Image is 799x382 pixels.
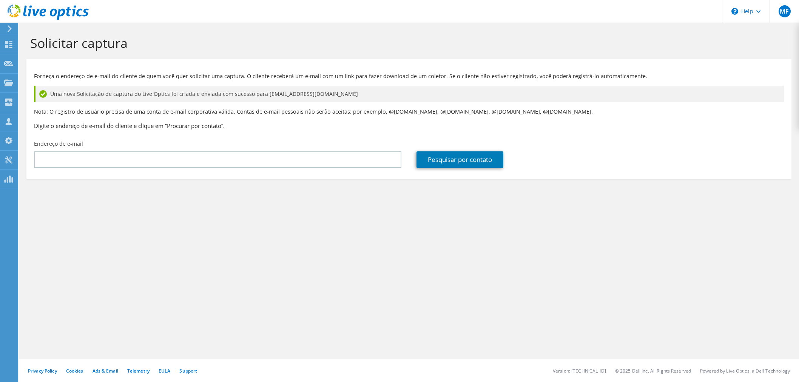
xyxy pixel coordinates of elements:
[700,368,790,374] li: Powered by Live Optics, a Dell Technology
[93,368,118,374] a: Ads & Email
[779,5,791,17] span: MF
[731,8,738,15] svg: \n
[30,35,784,51] h1: Solicitar captura
[66,368,83,374] a: Cookies
[127,368,150,374] a: Telemetry
[553,368,606,374] li: Version: [TECHNICAL_ID]
[34,72,784,80] p: Forneça o endereço de e-mail do cliente de quem você quer solicitar uma captura. O cliente recebe...
[615,368,691,374] li: © 2025 Dell Inc. All Rights Reserved
[416,151,503,168] a: Pesquisar por contato
[50,90,358,98] span: Uma nova Solicitação de captura do Live Optics foi criada e enviada com sucesso para [EMAIL_ADDRE...
[34,108,784,116] p: Nota: O registro de usuário precisa de uma conta de e-mail corporativa válida. Contas de e-mail p...
[28,368,57,374] a: Privacy Policy
[159,368,170,374] a: EULA
[179,368,197,374] a: Support
[34,122,784,130] h3: Digite o endereço de e-mail do cliente e clique em “Procurar por contato”.
[34,140,83,148] label: Endereço de e-mail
